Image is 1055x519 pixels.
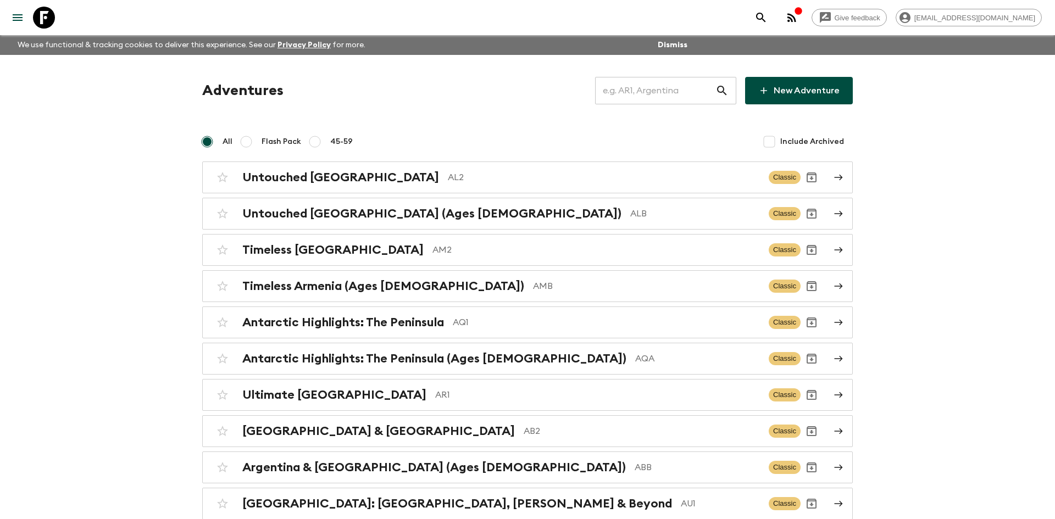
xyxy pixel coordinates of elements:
p: AU1 [681,497,760,510]
a: Untouched [GEOGRAPHIC_DATA] (Ages [DEMOGRAPHIC_DATA])ALBClassicArchive [202,198,853,230]
h2: [GEOGRAPHIC_DATA]: [GEOGRAPHIC_DATA], [PERSON_NAME] & Beyond [242,496,672,511]
button: Archive [801,166,823,188]
p: AQ1 [453,316,760,329]
p: ALB [630,207,760,220]
a: Untouched [GEOGRAPHIC_DATA]AL2ClassicArchive [202,161,853,193]
p: AM2 [432,243,760,256]
span: Classic [769,280,801,293]
span: Classic [769,207,801,220]
p: We use functional & tracking cookies to deliver this experience. See our for more. [13,35,370,55]
a: Timeless [GEOGRAPHIC_DATA]AM2ClassicArchive [202,234,853,266]
button: Archive [801,420,823,442]
span: All [223,136,232,147]
span: Classic [769,352,801,365]
span: Give feedback [829,14,886,22]
button: Archive [801,311,823,333]
h2: Timeless [GEOGRAPHIC_DATA] [242,243,424,257]
button: Archive [801,456,823,478]
a: Privacy Policy [277,41,331,49]
p: AL2 [448,171,760,184]
a: Antarctic Highlights: The PeninsulaAQ1ClassicArchive [202,306,853,338]
span: [EMAIL_ADDRESS][DOMAIN_NAME] [908,14,1041,22]
a: [GEOGRAPHIC_DATA] & [GEOGRAPHIC_DATA]AB2ClassicArchive [202,415,853,447]
span: Classic [769,461,801,474]
h2: Antarctic Highlights: The Peninsula (Ages [DEMOGRAPHIC_DATA]) [242,351,626,366]
span: 45-59 [330,136,353,147]
p: AR1 [435,388,760,401]
h2: Untouched [GEOGRAPHIC_DATA] [242,170,439,185]
button: Archive [801,348,823,370]
h1: Adventures [202,80,284,102]
p: AQA [635,352,760,365]
input: e.g. AR1, Argentina [595,75,715,106]
button: menu [7,7,29,29]
span: Classic [769,171,801,184]
a: Ultimate [GEOGRAPHIC_DATA]AR1ClassicArchive [202,379,853,411]
span: Classic [769,497,801,510]
h2: Antarctic Highlights: The Peninsula [242,315,444,330]
span: Classic [769,316,801,329]
h2: Untouched [GEOGRAPHIC_DATA] (Ages [DEMOGRAPHIC_DATA]) [242,207,621,221]
button: Archive [801,203,823,225]
a: Give feedback [812,9,887,26]
button: Dismiss [655,37,690,53]
span: Classic [769,425,801,438]
button: Archive [801,275,823,297]
span: Flash Pack [262,136,301,147]
h2: Argentina & [GEOGRAPHIC_DATA] (Ages [DEMOGRAPHIC_DATA]) [242,460,626,475]
a: New Adventure [745,77,853,104]
button: Archive [801,384,823,406]
button: Archive [801,493,823,515]
button: search adventures [750,7,772,29]
p: AMB [533,280,760,293]
button: Archive [801,239,823,261]
a: Argentina & [GEOGRAPHIC_DATA] (Ages [DEMOGRAPHIC_DATA])ABBClassicArchive [202,451,853,483]
h2: Timeless Armenia (Ages [DEMOGRAPHIC_DATA]) [242,279,524,293]
span: Classic [769,388,801,401]
p: AB2 [524,425,760,438]
a: Antarctic Highlights: The Peninsula (Ages [DEMOGRAPHIC_DATA])AQAClassicArchive [202,343,853,375]
p: ABB [635,461,760,474]
a: Timeless Armenia (Ages [DEMOGRAPHIC_DATA])AMBClassicArchive [202,270,853,302]
span: Classic [769,243,801,256]
h2: [GEOGRAPHIC_DATA] & [GEOGRAPHIC_DATA] [242,424,515,438]
div: [EMAIL_ADDRESS][DOMAIN_NAME] [896,9,1042,26]
span: Include Archived [780,136,844,147]
h2: Ultimate [GEOGRAPHIC_DATA] [242,388,426,402]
